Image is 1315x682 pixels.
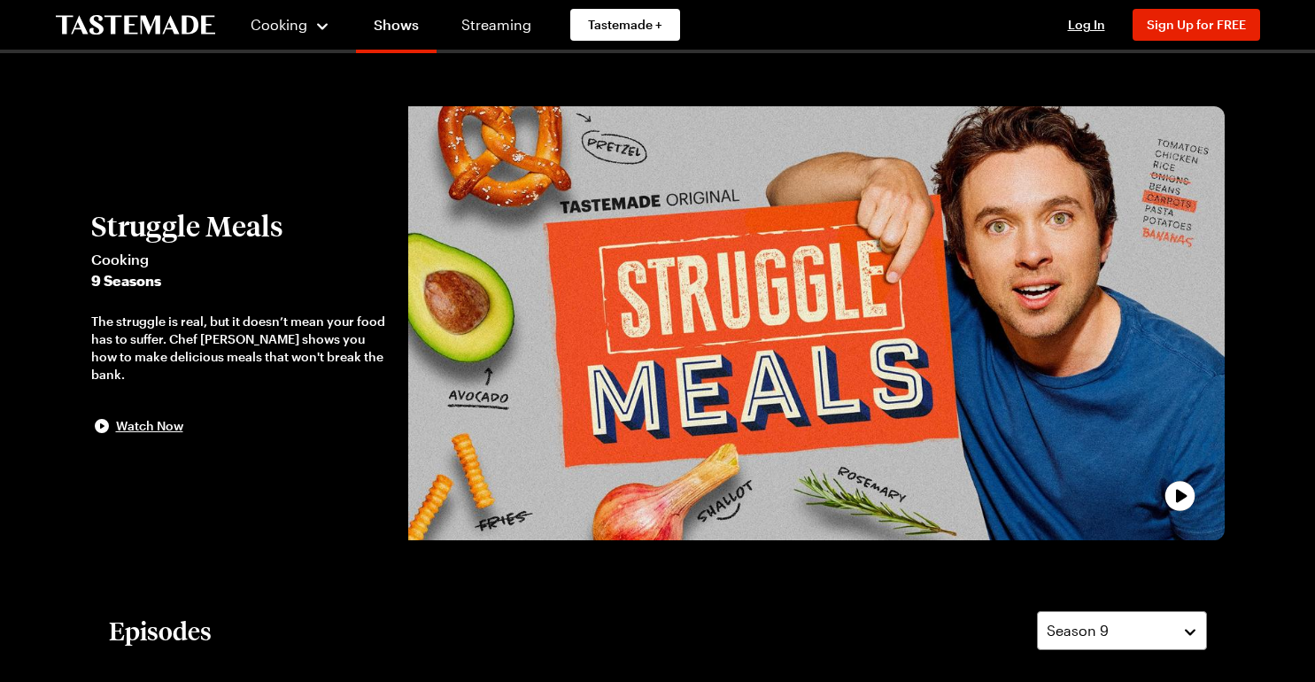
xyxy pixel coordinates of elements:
span: 9 Seasons [91,270,391,291]
span: Cooking [91,249,391,270]
a: Shows [356,4,437,53]
span: Season 9 [1047,620,1109,641]
h2: Struggle Meals [91,210,391,242]
button: Struggle MealsCooking9 SeasonsThe struggle is real, but it doesn’t mean your food has to suffer. ... [91,210,391,437]
a: Tastemade + [570,9,680,41]
img: Struggle Meals [408,106,1225,540]
span: Sign Up for FREE [1147,17,1246,32]
button: Season 9 [1037,611,1207,650]
button: play trailer [408,106,1225,540]
button: Cooking [251,4,331,46]
button: Log In [1051,16,1122,34]
span: Watch Now [116,417,183,435]
a: To Tastemade Home Page [56,15,215,35]
h2: Episodes [109,615,212,647]
span: Log In [1068,17,1105,32]
span: Cooking [251,16,307,33]
button: Sign Up for FREE [1133,9,1260,41]
div: The struggle is real, but it doesn’t mean your food has to suffer. Chef [PERSON_NAME] shows you h... [91,313,391,384]
span: Tastemade + [588,16,662,34]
